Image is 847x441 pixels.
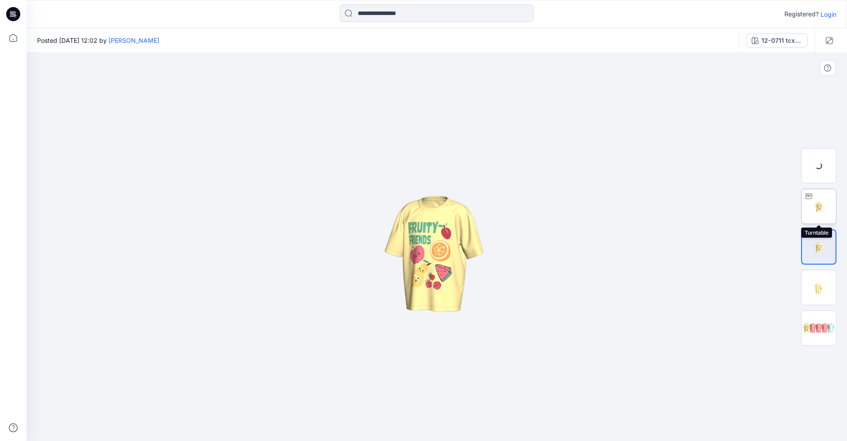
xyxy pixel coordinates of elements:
img: All colorways [802,318,836,339]
p: Login [821,10,836,19]
div: 12-0711 tcx / 8156-01 [761,36,802,45]
img: eyJhbGciOiJIUzI1NiIsImtpZCI6IjAiLCJzbHQiOiJzZXMiLCJ0eXAiOiJKV1QifQ.eyJkYXRhIjp7InR5cGUiOiJzdG9yYW... [243,53,631,441]
img: Front [802,230,836,264]
span: Posted [DATE] 12:02 by [37,36,159,45]
img: Turntable [802,189,836,224]
img: Back [802,270,836,305]
p: Registered? [784,9,819,19]
a: [PERSON_NAME] [109,37,159,44]
button: 12-0711 tcx / 8156-01 [746,34,808,48]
